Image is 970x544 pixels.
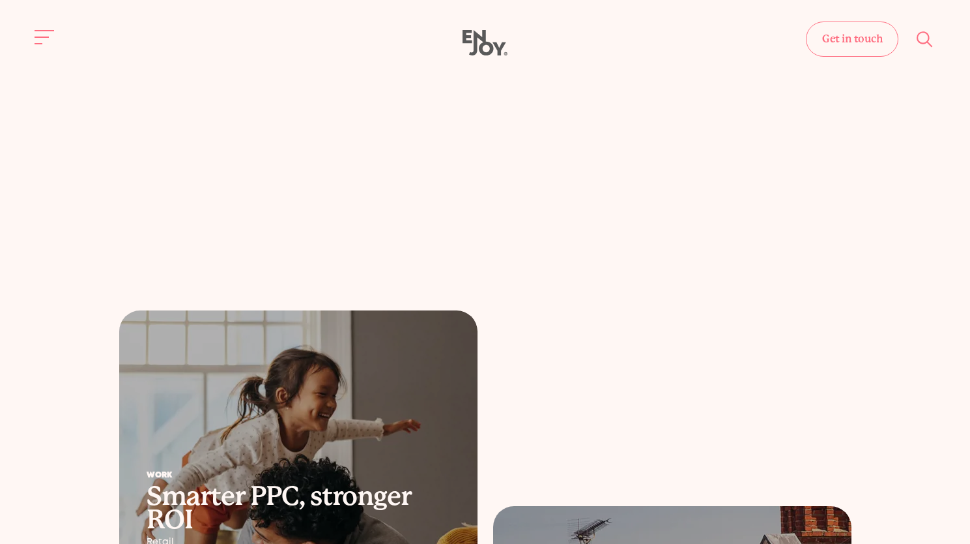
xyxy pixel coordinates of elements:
[806,22,898,57] a: Get in touch
[911,25,939,53] button: Site search
[147,472,450,479] div: Work
[31,23,59,51] button: Site navigation
[147,485,450,532] h2: Smarter PPC, stronger ROI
